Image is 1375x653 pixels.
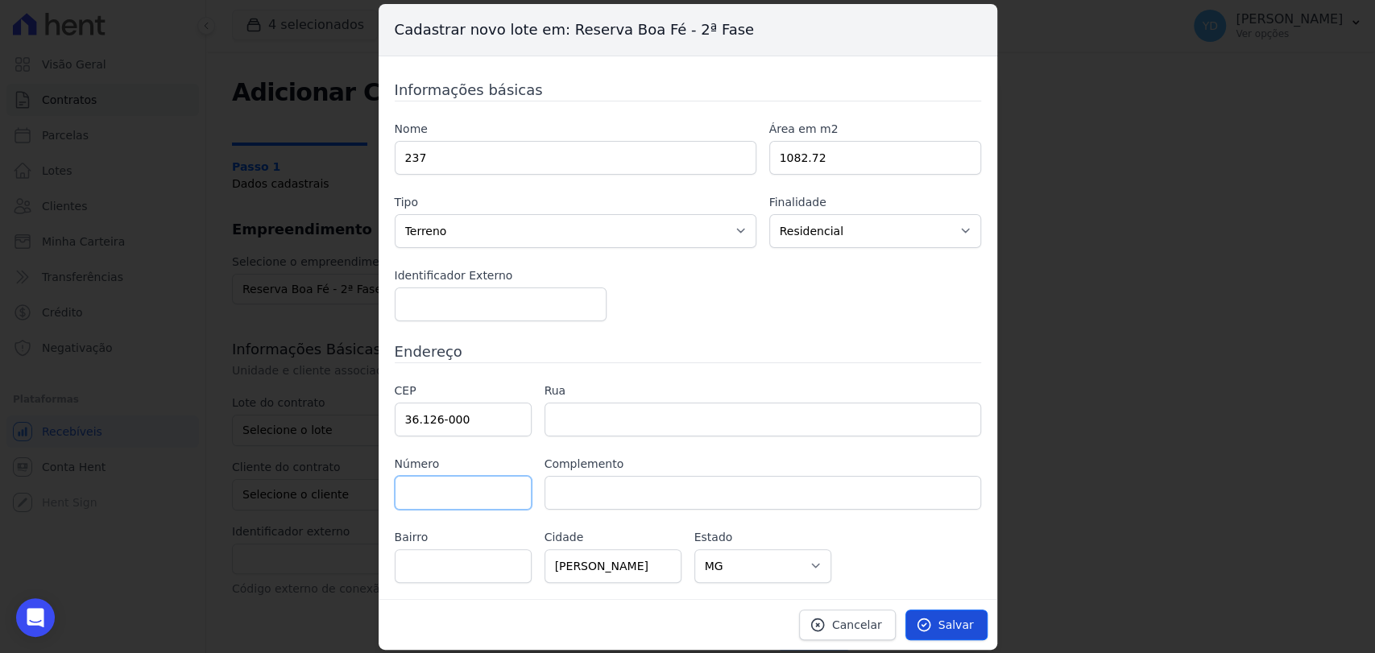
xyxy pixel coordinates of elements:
[799,610,896,640] a: Cancelar
[395,403,532,436] input: 00.000-000
[769,121,981,138] label: Área em m2
[395,79,981,101] h3: Informações básicas
[694,529,831,546] label: Estado
[16,598,55,637] div: Open Intercom Messenger
[395,194,756,211] label: Tipo
[395,529,532,546] label: Bairro
[395,456,532,473] label: Número
[545,456,981,473] label: Complemento
[938,617,974,633] span: Salvar
[395,121,756,138] label: Nome
[395,382,532,399] label: CEP
[832,617,882,633] span: Cancelar
[905,610,988,640] a: Salvar
[395,267,607,284] label: Identificador Externo
[545,382,981,399] label: Rua
[395,341,981,362] h3: Endereço
[379,4,997,56] h3: Cadastrar novo lote em: Reserva Boa Fé - 2ª Fase
[545,529,681,546] label: Cidade
[769,194,981,211] label: Finalidade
